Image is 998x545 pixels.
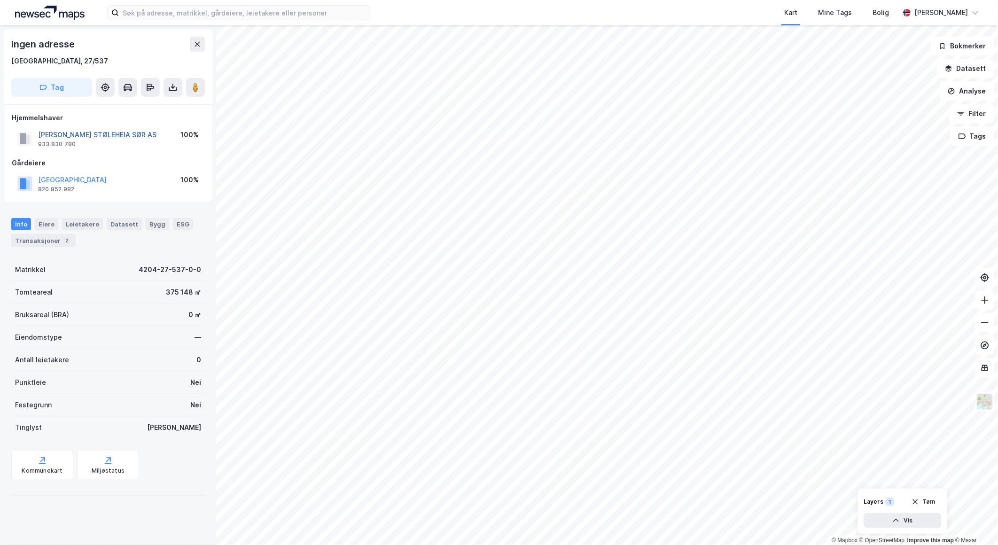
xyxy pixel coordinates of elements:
div: Kart [784,7,797,18]
div: Nei [190,399,201,411]
button: Tags [951,127,994,146]
div: — [195,332,201,343]
div: 4204-27-537-0-0 [139,264,201,275]
button: Tøm [905,494,942,509]
div: Punktleie [15,377,46,388]
button: Bokmerker [931,37,994,55]
div: Info [11,218,31,230]
div: Bolig [873,7,889,18]
div: Eiendomstype [15,332,62,343]
div: Kommunekart [22,467,62,475]
div: Eiere [35,218,58,230]
div: 0 [196,354,201,366]
button: Tag [11,78,92,97]
div: 375 148 ㎡ [166,287,201,298]
div: 0 ㎡ [188,309,201,320]
div: [PERSON_NAME] [147,422,201,433]
button: Vis [864,513,942,528]
input: Søk på adresse, matrikkel, gårdeiere, leietakere eller personer [119,6,370,20]
div: 100% [180,174,199,186]
button: Filter [949,104,994,123]
div: ESG [173,218,193,230]
div: 820 852 982 [38,186,74,193]
div: Tomteareal [15,287,53,298]
button: Datasett [937,59,994,78]
div: 1 [885,497,895,506]
div: Ingen adresse [11,37,76,52]
iframe: Chat Widget [951,500,998,545]
div: Hjemmelshaver [12,112,204,124]
div: [GEOGRAPHIC_DATA], 27/537 [11,55,108,67]
a: Mapbox [832,537,858,544]
img: Z [976,393,994,411]
div: Datasett [107,218,142,230]
div: 2 [62,236,72,245]
div: Gårdeiere [12,157,204,169]
img: logo.a4113a55bc3d86da70a041830d287a7e.svg [15,6,85,20]
div: Mine Tags [818,7,852,18]
div: Antall leietakere [15,354,69,366]
div: Layers [864,498,883,506]
div: Tinglyst [15,422,42,433]
div: Bygg [146,218,169,230]
a: Improve this map [907,537,954,544]
div: Bruksareal (BRA) [15,309,69,320]
div: Kontrollprogram for chat [951,500,998,545]
div: 100% [180,129,199,140]
div: Nei [190,377,201,388]
div: [PERSON_NAME] [914,7,968,18]
div: Leietakere [62,218,103,230]
div: Transaksjoner [11,234,76,247]
div: Matrikkel [15,264,46,275]
button: Analyse [940,82,994,101]
div: Festegrunn [15,399,52,411]
a: OpenStreetMap [859,537,905,544]
div: Miljøstatus [92,467,125,475]
div: 933 830 780 [38,140,76,148]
